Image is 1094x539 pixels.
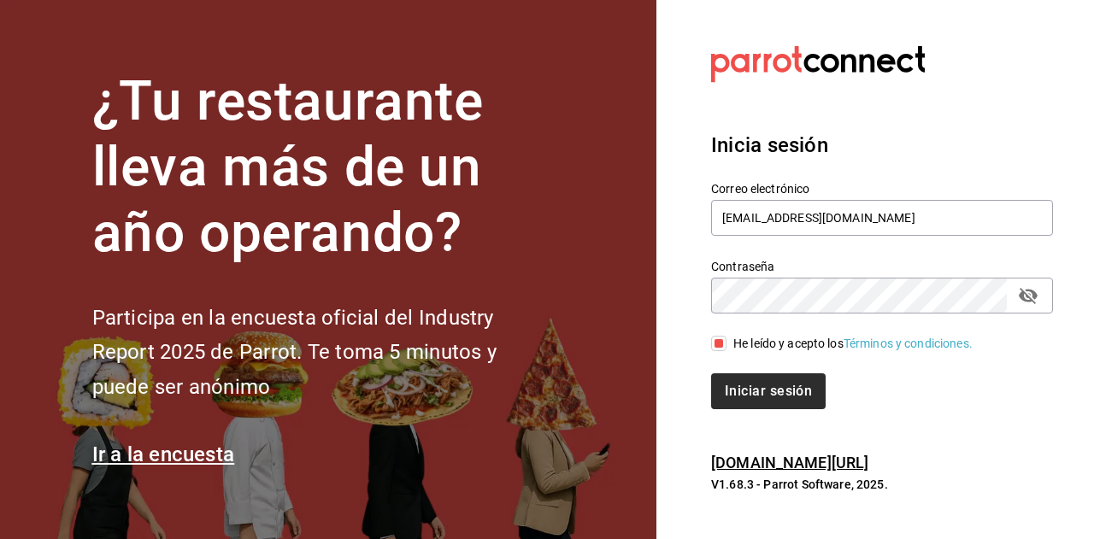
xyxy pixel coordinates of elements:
label: Correo electrónico [711,183,1053,195]
label: Contraseña [711,261,1053,272]
div: He leído y acepto los [733,335,973,353]
h2: Participa en la encuesta oficial del Industry Report 2025 de Parrot. Te toma 5 minutos y puede se... [92,301,554,405]
a: Ir a la encuesta [92,442,235,466]
button: Iniciar sesión [711,373,826,409]
input: Ingresa tu correo electrónico [711,200,1053,236]
a: Términos y condiciones. [844,337,973,350]
h3: Inicia sesión [711,130,1053,161]
p: V1.68.3 - Parrot Software, 2025. [711,476,1053,493]
h1: ¿Tu restaurante lleva más de un año operando? [92,69,554,266]
button: passwordField [1014,281,1043,310]
a: [DOMAIN_NAME][URL] [711,454,868,472]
